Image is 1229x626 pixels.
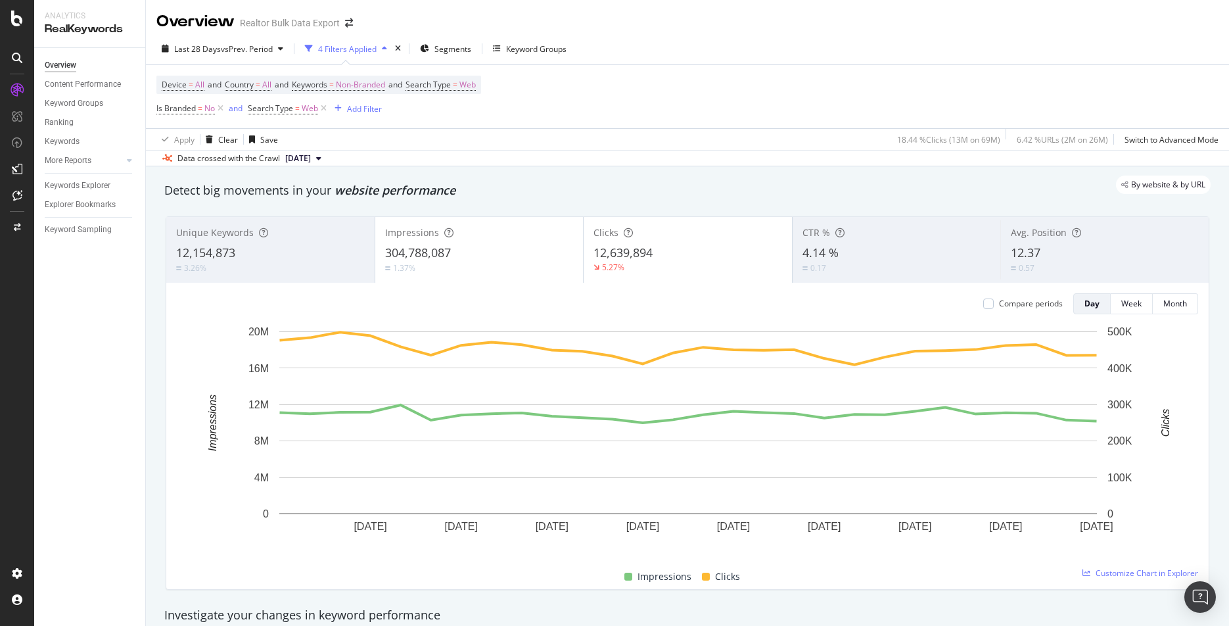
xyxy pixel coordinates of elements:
span: Impressions [385,226,439,239]
div: 0.17 [810,262,826,274]
span: All [195,76,204,94]
a: Content Performance [45,78,136,91]
img: Equal [1011,266,1016,270]
div: 18.44 % Clicks ( 13M on 69M ) [897,134,1000,145]
button: Last 28 DaysvsPrev. Period [156,38,289,59]
text: 0 [263,508,269,519]
div: Add Filter [347,103,382,114]
div: Realtor Bulk Data Export [240,16,340,30]
text: 20M [248,326,269,337]
div: Ranking [45,116,74,130]
div: legacy label [1116,176,1211,194]
text: 300K [1107,399,1132,410]
div: 0.57 [1019,262,1034,274]
div: Save [260,134,278,145]
button: [DATE] [280,151,327,166]
span: Search Type [406,79,451,90]
text: Clicks [1160,409,1171,437]
span: Avg. Position [1011,226,1067,239]
div: A chart. [177,325,1199,554]
text: 12M [248,399,269,410]
text: 0 [1107,508,1113,519]
span: Is Branded [156,103,196,114]
text: 400K [1107,362,1132,373]
button: Day [1073,293,1111,314]
text: Impressions [207,395,218,451]
text: 200K [1107,435,1132,446]
a: More Reports [45,154,123,168]
text: 4M [254,472,269,483]
a: Keywords Explorer [45,179,136,193]
span: No [204,99,215,118]
text: [DATE] [445,521,478,532]
a: Overview [45,59,136,72]
button: 4 Filters Applied [300,38,392,59]
button: Save [244,129,278,150]
div: Month [1163,298,1187,309]
text: [DATE] [354,521,386,532]
div: 1.37% [393,262,415,274]
a: Explorer Bookmarks [45,198,136,212]
span: Web [459,76,476,94]
button: and [229,102,243,114]
text: [DATE] [808,521,841,532]
span: Clicks [715,569,740,585]
div: Compare periods [999,298,1063,309]
span: Clicks [593,226,618,239]
a: Keyword Sampling [45,223,136,237]
span: Non-Branded [336,76,385,94]
div: arrow-right-arrow-left [345,18,353,28]
div: RealKeywords [45,22,135,37]
span: 12,639,894 [593,245,653,260]
span: = [198,103,202,114]
text: [DATE] [898,521,931,532]
text: [DATE] [717,521,750,532]
span: 12,154,873 [176,245,235,260]
span: = [453,79,457,90]
span: = [256,79,260,90]
span: 12.37 [1011,245,1040,260]
span: Last 28 Days [174,43,221,55]
div: Clear [218,134,238,145]
div: Week [1121,298,1142,309]
span: = [189,79,193,90]
div: Investigate your changes in keyword performance [164,607,1211,624]
span: = [329,79,334,90]
div: Overview [45,59,76,72]
div: 3.26% [184,262,206,274]
button: Segments [415,38,476,59]
div: 5.27% [602,262,624,273]
div: Explorer Bookmarks [45,198,116,212]
div: Analytics [45,11,135,22]
div: and [229,103,243,114]
text: [DATE] [626,521,659,532]
button: Keyword Groups [488,38,572,59]
div: Open Intercom Messenger [1184,581,1216,613]
span: Impressions [638,569,691,585]
span: and [388,79,402,90]
span: Device [162,79,187,90]
div: Content Performance [45,78,121,91]
span: = [295,103,300,114]
text: [DATE] [989,521,1022,532]
span: 2025 Jan. 17th [285,153,311,164]
button: Clear [200,129,238,150]
div: 6.42 % URLs ( 2M on 26M ) [1017,134,1108,145]
text: 16M [248,362,269,373]
div: More Reports [45,154,91,168]
span: Web [302,99,318,118]
span: Unique Keywords [176,226,254,239]
span: Search Type [248,103,293,114]
text: [DATE] [536,521,568,532]
text: 500K [1107,326,1132,337]
span: 304,788,087 [385,245,451,260]
text: 100K [1107,472,1132,483]
a: Ranking [45,116,136,130]
span: All [262,76,271,94]
button: Apply [156,129,195,150]
div: Overview [156,11,235,33]
div: Data crossed with the Crawl [177,153,280,164]
div: Day [1084,298,1100,309]
img: Equal [176,266,181,270]
div: 4 Filters Applied [318,43,377,55]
